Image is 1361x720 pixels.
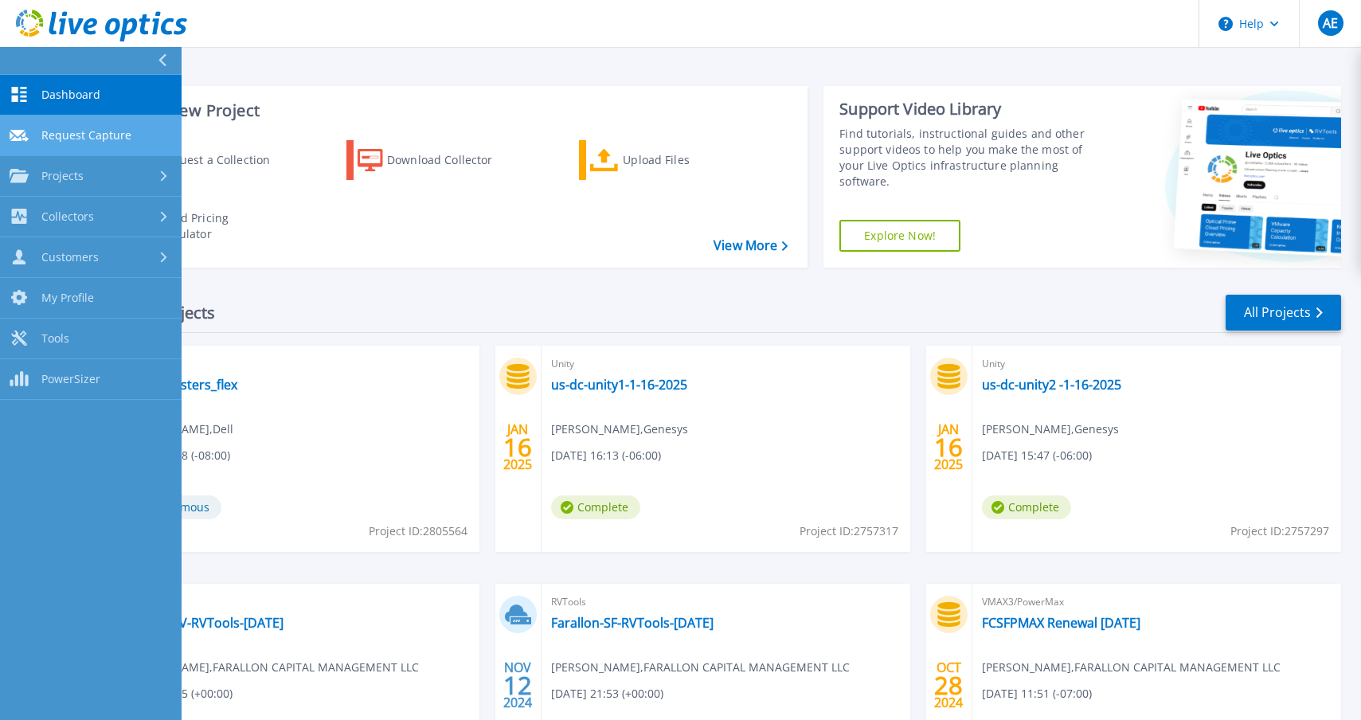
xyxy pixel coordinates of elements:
span: [PERSON_NAME] , FARALLON CAPITAL MANAGEMENT LLC [120,659,419,676]
a: oracle_clusters_flex [120,377,237,393]
span: Unity [982,355,1332,373]
span: Projects [41,169,84,183]
span: 28 [934,679,963,692]
a: Upload Files [579,140,757,180]
div: Cloud Pricing Calculator [156,210,284,242]
span: [DATE] 15:47 (-06:00) [982,447,1092,464]
span: [DATE] 11:51 (-07:00) [982,685,1092,702]
span: [PERSON_NAME] , Genesys [982,421,1119,438]
span: Project ID: 2805564 [369,522,467,540]
span: PowerSizer [41,372,100,386]
span: Optical Prime [120,355,470,373]
span: 12 [503,679,532,692]
span: Collectors [41,209,94,224]
a: Request a Collection [113,140,291,180]
a: All Projects [1226,295,1341,331]
div: Request a Collection [158,144,286,176]
h3: Start a New Project [113,102,787,119]
span: Unity [551,355,901,373]
span: AE [1323,17,1338,29]
a: FCSFPMAX Renewal [DATE] [982,615,1140,631]
a: Farallon-LV-RVTools-[DATE] [120,615,284,631]
span: VMAX3/PowerMax [982,593,1332,611]
span: Complete [982,495,1071,519]
div: Upload Files [623,144,750,176]
a: Farallon-SF-RVTools-[DATE] [551,615,714,631]
span: Customers [41,250,99,264]
div: Support Video Library [839,99,1101,119]
span: Project ID: 2757297 [1230,522,1329,540]
div: Find tutorials, instructional guides and other support videos to help you make the most of your L... [839,126,1101,190]
a: us-dc-unity1-1-16-2025 [551,377,687,393]
div: NOV 2024 [503,656,533,714]
span: Request Capture [41,128,131,143]
span: RVTools [551,593,901,611]
span: [PERSON_NAME] , FARALLON CAPITAL MANAGEMENT LLC [551,659,850,676]
div: JAN 2025 [933,418,964,476]
span: Tools [41,331,69,346]
a: Explore Now! [839,220,960,252]
a: View More [714,238,788,253]
span: [PERSON_NAME] , FARALLON CAPITAL MANAGEMENT LLC [982,659,1281,676]
span: RVTools [120,593,470,611]
a: Download Collector [346,140,524,180]
span: My Profile [41,291,94,305]
div: OCT 2024 [933,656,964,714]
div: JAN 2025 [503,418,533,476]
a: us-dc-unity2 -1-16-2025 [982,377,1121,393]
span: Dashboard [41,88,100,102]
span: [DATE] 16:13 (-06:00) [551,447,661,464]
span: [DATE] 21:53 (+00:00) [551,685,663,702]
span: 16 [503,440,532,454]
span: Complete [551,495,640,519]
span: 16 [934,440,963,454]
div: Download Collector [387,144,514,176]
a: Cloud Pricing Calculator [113,206,291,246]
span: [PERSON_NAME] , Genesys [551,421,688,438]
span: Project ID: 2757317 [800,522,898,540]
